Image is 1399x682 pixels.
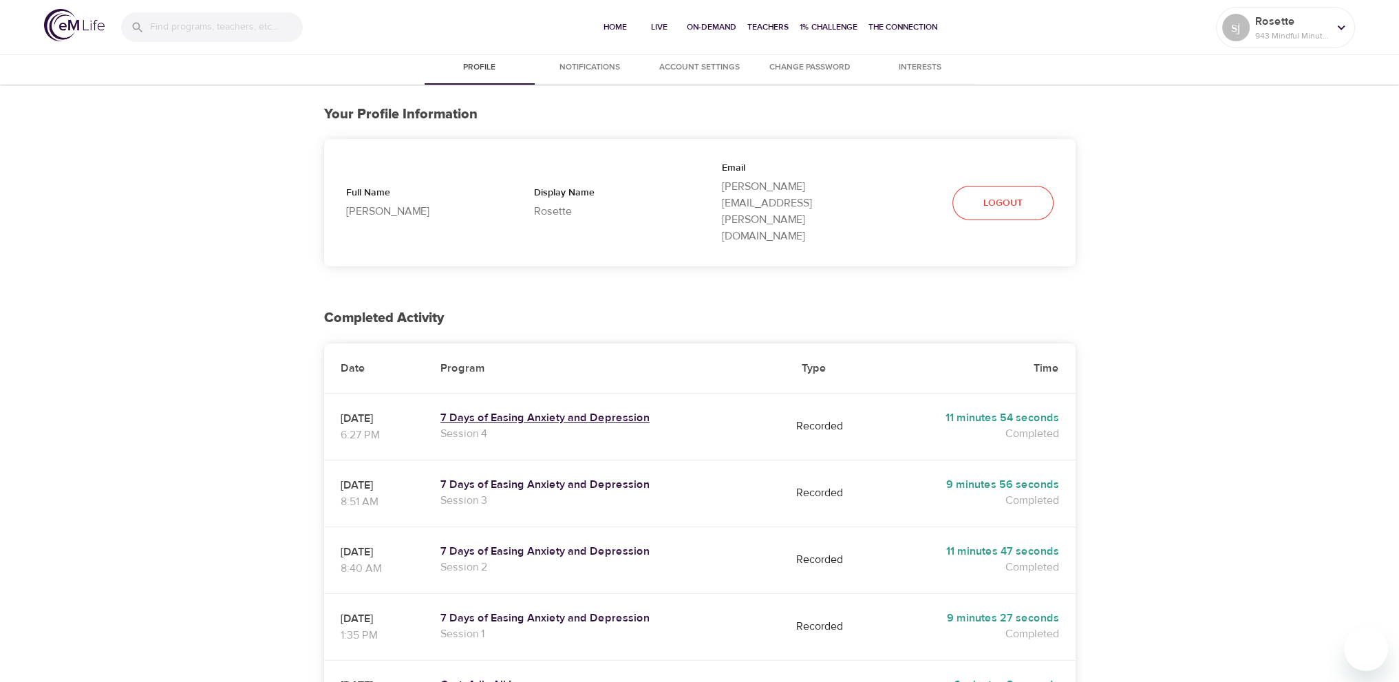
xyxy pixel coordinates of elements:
span: Profile [433,61,526,75]
span: Notifications [543,61,637,75]
p: Full Name [346,186,490,203]
p: [DATE] [341,544,407,560]
span: Live [643,20,676,34]
p: 8:51 AM [341,493,407,510]
iframe: Button to launch messaging window [1344,627,1388,671]
h5: 11 minutes 47 seconds [895,544,1059,559]
p: Session 1 [440,626,769,642]
p: Completed [895,626,1059,642]
p: Session 4 [440,425,769,442]
th: Time [878,343,1076,394]
button: Logout [952,186,1054,221]
p: Rosette [534,203,678,220]
span: Teachers [747,20,789,34]
p: [DATE] [341,477,407,493]
input: Find programs, teachers, etc... [150,12,303,42]
p: Email [722,161,866,178]
h5: 9 minutes 27 seconds [895,611,1059,626]
p: [DATE] [341,610,407,627]
h2: Completed Activity [324,310,1076,326]
p: Session 3 [440,492,769,509]
td: Recorded [785,593,878,660]
span: Home [599,20,632,34]
a: 7 Days of Easing Anxiety and Depression [440,611,769,626]
span: On-Demand [687,20,736,34]
p: [PERSON_NAME][EMAIL_ADDRESS][PERSON_NAME][DOMAIN_NAME] [722,178,866,244]
h5: 11 minutes 54 seconds [895,411,1059,425]
p: 1:35 PM [341,627,407,643]
p: [DATE] [341,410,407,427]
span: The Connection [868,20,937,34]
h5: 9 minutes 56 seconds [895,478,1059,492]
p: Display Name [534,186,678,203]
a: 7 Days of Easing Anxiety and Depression [440,544,769,559]
p: [PERSON_NAME] [346,203,490,220]
p: 8:40 AM [341,560,407,577]
span: 1% Challenge [800,20,857,34]
td: Recorded [785,460,878,526]
p: 943 Mindful Minutes [1255,30,1328,42]
p: 6:27 PM [341,427,407,443]
th: Type [785,343,878,394]
h3: Your Profile Information [324,107,1076,122]
th: Program [424,343,785,394]
td: Recorded [785,526,878,593]
a: 7 Days of Easing Anxiety and Depression [440,411,769,425]
th: Date [324,343,424,394]
img: logo [44,9,105,41]
a: 7 Days of Easing Anxiety and Depression [440,478,769,492]
span: Account Settings [653,61,747,75]
p: Completed [895,559,1059,575]
td: Recorded [785,393,878,460]
span: Interests [873,61,967,75]
span: Change Password [763,61,857,75]
p: Completed [895,425,1059,442]
p: Rosette [1255,13,1328,30]
p: Session 2 [440,559,769,575]
p: Completed [895,492,1059,509]
span: Logout [983,195,1023,212]
div: sj [1222,14,1250,41]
